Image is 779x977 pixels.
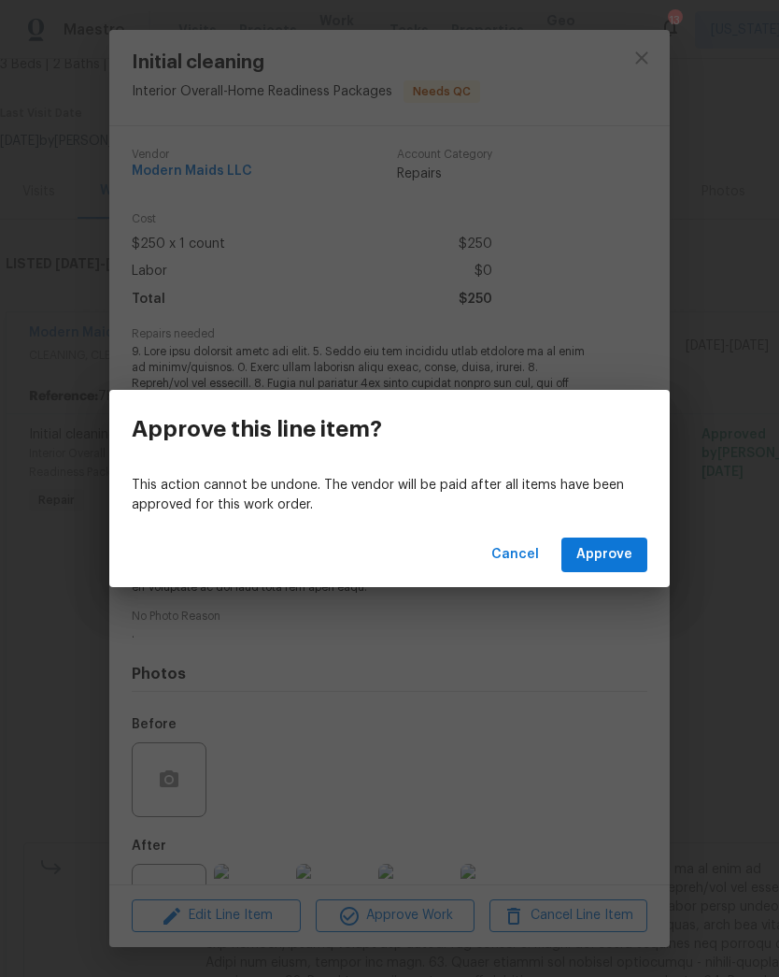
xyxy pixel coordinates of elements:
[576,543,632,567] span: Approve
[132,416,382,442] h3: Approve this line item?
[484,538,546,572] button: Cancel
[132,476,647,515] p: This action cannot be undone. The vendor will be paid after all items have been approved for this...
[561,538,647,572] button: Approve
[491,543,539,567] span: Cancel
